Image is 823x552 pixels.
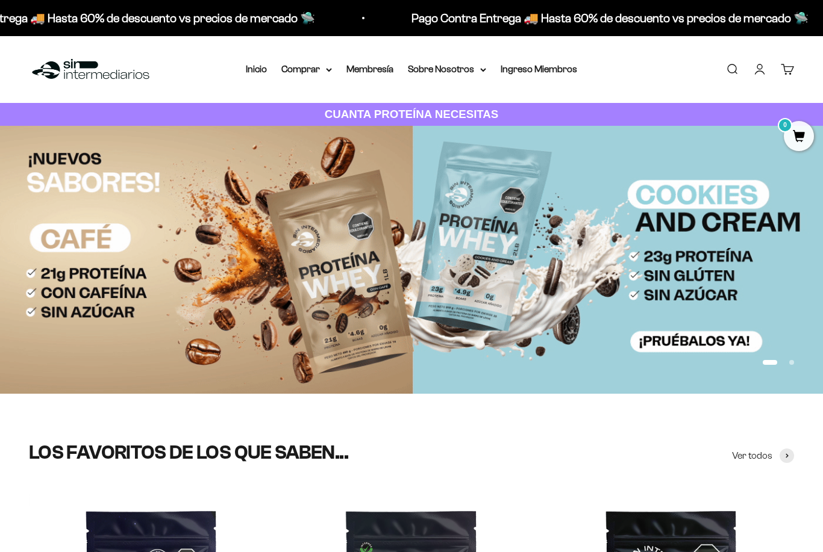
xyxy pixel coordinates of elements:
a: 0 [784,131,814,144]
a: Inicio [246,64,267,74]
strong: CUANTA PROTEÍNA NECESITAS [325,108,499,120]
summary: Sobre Nosotros [408,61,486,77]
mark: 0 [778,118,792,132]
a: Membresía [346,64,393,74]
summary: Comprar [281,61,332,77]
span: Ver todos [732,448,772,464]
p: Pago Contra Entrega 🚚 Hasta 60% de descuento vs precios de mercado 🛸 [398,8,795,28]
a: Ver todos [732,448,794,464]
a: Ingreso Miembros [501,64,577,74]
split-lines: LOS FAVORITOS DE LOS QUE SABEN... [29,442,348,463]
